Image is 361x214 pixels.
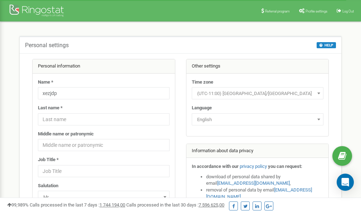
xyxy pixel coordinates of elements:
span: Calls processed in the last 30 days : [126,202,224,208]
div: Other settings [186,59,329,74]
label: Middle name or patronymic [38,131,94,138]
div: Personal information [33,59,175,74]
span: English [192,113,323,125]
span: Calls processed in the last 7 days : [30,202,125,208]
li: download of personal data shared by email , [206,174,323,187]
button: HELP [317,42,336,48]
h5: Personal settings [25,42,69,49]
strong: In accordance with our [192,164,239,169]
span: Mr. [40,192,167,202]
label: Language [192,105,212,111]
label: Last name * [38,105,63,111]
span: Mr. [38,191,170,203]
span: English [194,115,321,125]
u: 1 744 194,00 [99,202,125,208]
span: Log Out [342,9,354,13]
span: (UTC-11:00) Pacific/Midway [192,87,323,99]
li: removal of personal data by email , [206,187,323,200]
input: Middle name or patronymic [38,139,170,151]
label: Job Title * [38,156,59,163]
div: Information about data privacy [186,144,329,158]
a: [EMAIL_ADDRESS][DOMAIN_NAME] [217,180,290,186]
span: Profile settings [306,9,327,13]
label: Time zone [192,79,213,86]
label: Name * [38,79,53,86]
span: 99,989% [7,202,29,208]
span: (UTC-11:00) Pacific/Midway [194,89,321,99]
span: Referral program [265,9,290,13]
a: privacy policy [240,164,267,169]
label: Salutation [38,183,58,189]
input: Name [38,87,170,99]
input: Job Title [38,165,170,177]
div: Open Intercom Messenger [337,174,354,191]
input: Last name [38,113,170,125]
strong: you can request: [268,164,302,169]
u: 7 596 625,00 [199,202,224,208]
